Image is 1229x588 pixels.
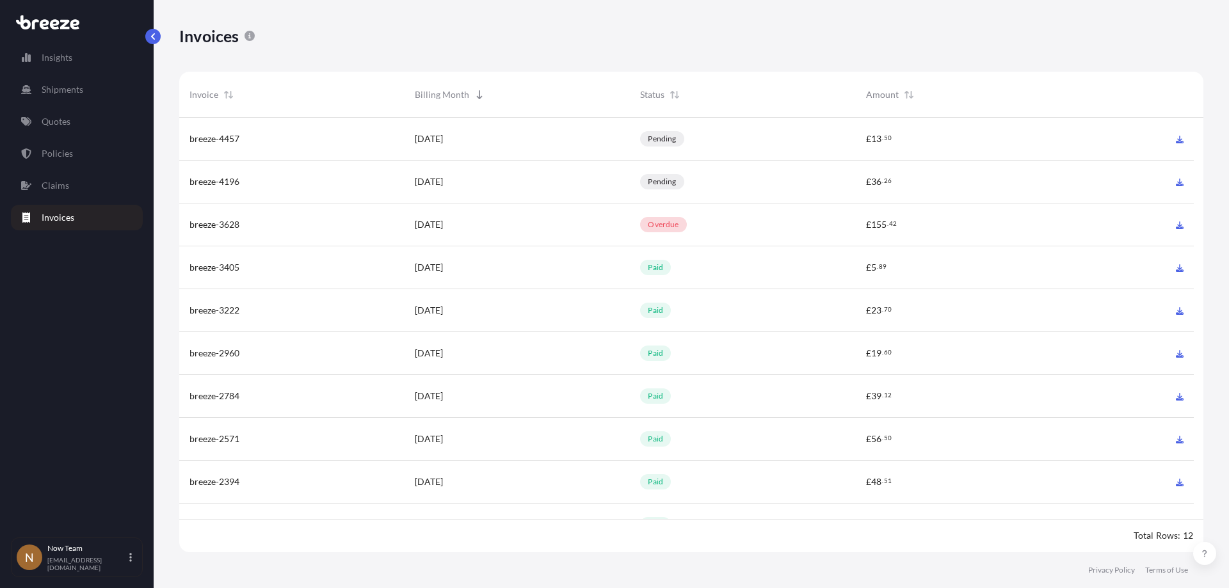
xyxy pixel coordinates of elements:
button: Sort [221,87,236,102]
span: breeze-2960 [189,347,239,360]
a: Terms of Use [1145,565,1188,575]
button: Sort [901,87,917,102]
a: Privacy Policy [1088,565,1135,575]
span: [DATE] [415,261,443,274]
span: 19 [871,349,881,358]
p: paid [648,348,663,358]
p: Invoices [179,26,239,46]
p: paid [648,391,663,401]
span: Amount [866,88,899,101]
span: breeze-3405 [189,261,239,274]
p: [EMAIL_ADDRESS][DOMAIN_NAME] [47,556,127,571]
span: 56 [871,434,881,443]
span: . [882,479,883,483]
a: Claims [11,173,143,198]
span: £ [866,477,871,486]
span: £ [866,263,871,272]
p: Claims [42,179,69,192]
p: pending [648,134,676,144]
span: £ [866,134,871,143]
span: breeze-2784 [189,390,239,402]
span: £ [866,349,871,358]
span: [DATE] [415,390,443,402]
span: [DATE] [415,475,443,488]
span: Billing Month [415,88,469,101]
span: breeze-4457 [189,132,239,145]
span: breeze-2305 [189,518,239,531]
span: . [877,264,878,269]
span: [DATE] [415,304,443,317]
span: 70 [884,307,892,312]
p: Invoices [42,211,74,224]
p: Insights [42,51,72,64]
span: £ [866,434,871,443]
span: [DATE] [415,132,443,145]
span: Invoice [189,88,218,101]
span: £ [866,392,871,401]
span: breeze-3628 [189,218,239,231]
button: Sort [667,87,682,102]
span: [DATE] [415,433,443,445]
a: Shipments [11,77,143,102]
a: Invoices [11,205,143,230]
span: [DATE] [415,347,443,360]
p: Shipments [42,83,83,96]
p: overdue [648,219,679,230]
p: Quotes [42,115,70,128]
span: . [882,136,883,140]
p: paid [648,477,663,487]
span: . [887,221,888,226]
span: breeze-3222 [189,304,239,317]
p: Now Team [47,543,127,553]
span: 89 [879,264,887,269]
a: Insights [11,45,143,70]
span: . [882,350,883,354]
span: 42 [889,221,897,226]
div: Actions [1081,72,1194,118]
span: £ [866,177,871,186]
span: 50 [884,136,892,140]
span: 23 [871,306,881,315]
span: [DATE] [415,518,443,531]
span: breeze-4196 [189,175,239,188]
span: breeze-2394 [189,475,239,488]
span: breeze-2571 [189,433,239,445]
span: 48 [871,477,881,486]
span: £ [866,220,871,229]
span: 5 [871,263,876,272]
span: 12 [884,393,892,397]
button: Sort [472,87,487,102]
span: 155 [871,220,887,229]
span: [DATE] [415,218,443,231]
span: 26 [884,179,892,183]
span: . [882,179,883,183]
a: Quotes [11,109,143,134]
span: 51 [884,479,892,483]
span: . [882,393,883,397]
span: £ [866,306,871,315]
span: 60 [884,350,892,354]
span: 39 [871,392,881,401]
p: pending [648,177,676,187]
p: paid [648,262,663,273]
span: 13 [871,134,881,143]
div: Total Rows: 12 [1134,529,1193,542]
a: Policies [11,141,143,166]
span: 50 [884,436,892,440]
p: Policies [42,147,73,160]
span: . [882,436,883,440]
p: paid [648,305,663,315]
p: paid [648,434,663,444]
span: . [882,307,883,312]
span: N [25,551,34,564]
span: [DATE] [415,175,443,188]
span: 36 [871,177,881,186]
span: Status [640,88,664,101]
